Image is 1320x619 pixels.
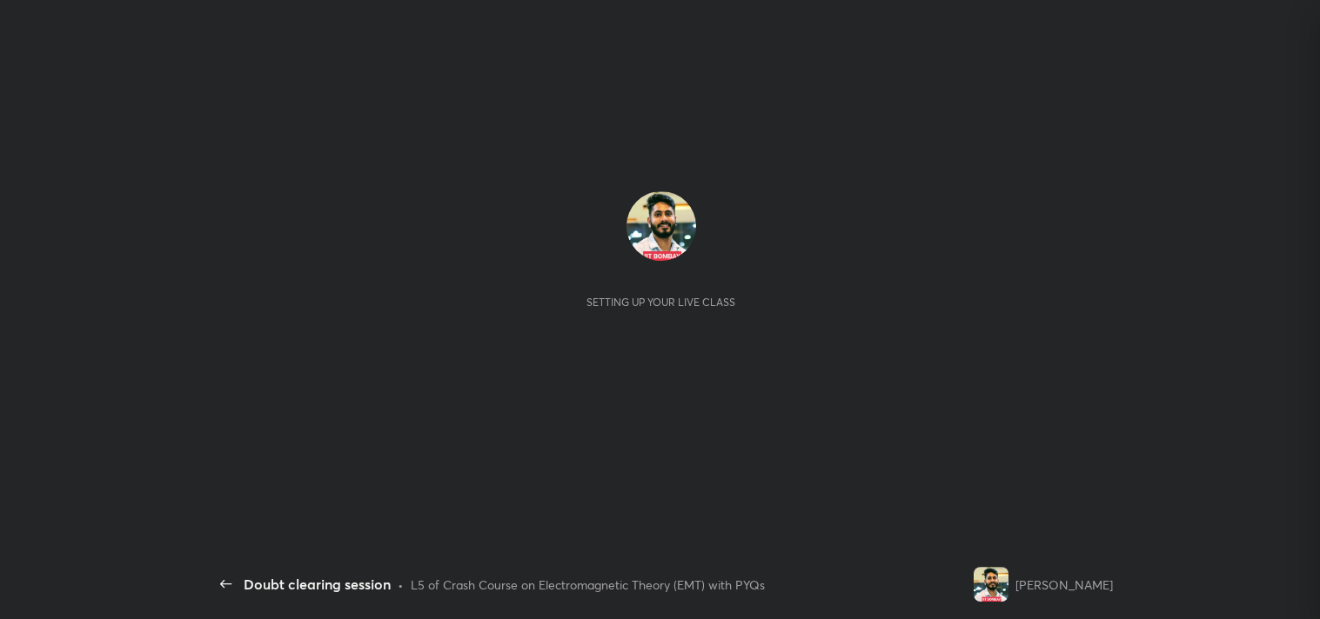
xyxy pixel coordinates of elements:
img: f94f666b75404537a3dc3abc1e0511f3.jpg [974,567,1008,602]
div: L5 of Crash Course on Electromagnetic Theory (EMT) with PYQs [411,576,765,594]
div: Doubt clearing session [244,574,391,595]
div: • [398,576,404,594]
img: f94f666b75404537a3dc3abc1e0511f3.jpg [626,191,696,261]
div: Setting up your live class [586,296,735,309]
div: [PERSON_NAME] [1015,576,1113,594]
